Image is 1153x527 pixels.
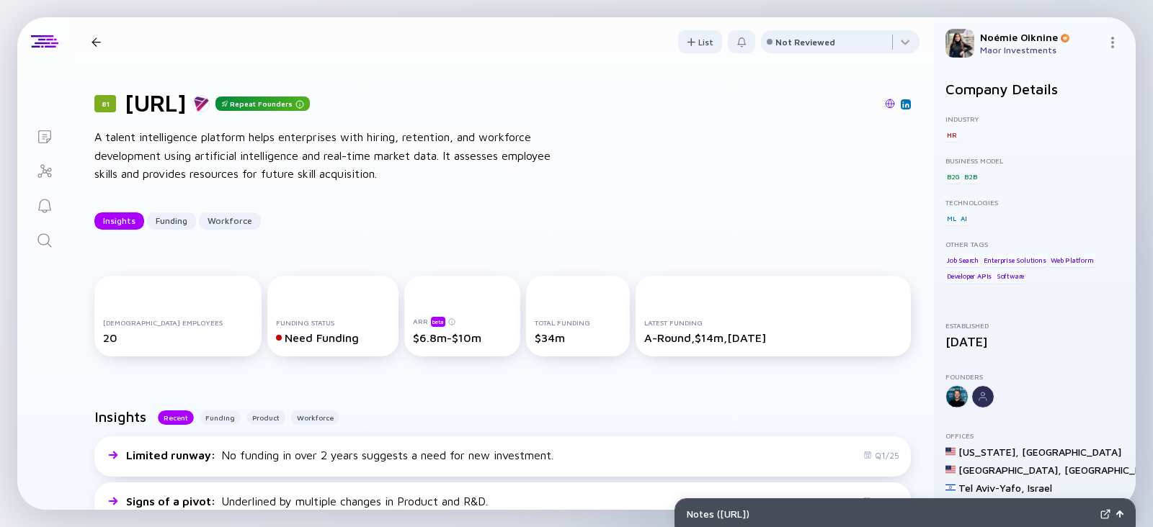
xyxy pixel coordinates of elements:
div: Tel Aviv-Yafo , [958,482,1025,494]
div: [US_STATE] , [958,446,1019,458]
a: Reminders [17,187,71,222]
div: Web Platform [1049,253,1095,267]
img: Expand Notes [1100,509,1110,519]
img: United States Flag [945,446,956,456]
div: Established [945,321,1124,330]
div: No funding in over 2 years suggests a need for new investment. [126,449,553,461]
h1: [URL] [125,89,187,117]
div: Enterprise Solutions [982,253,1048,267]
div: Q1/25 [863,450,899,461]
img: Noémie Profile Picture [945,29,974,58]
div: AI [959,211,969,225]
button: Insights [94,212,144,230]
img: United States Flag [945,464,956,474]
div: 20 [103,331,253,344]
span: Signs of a pivot : [126,495,218,508]
img: retrain.ai Website [885,99,895,109]
div: [GEOGRAPHIC_DATA] , [958,464,1061,476]
div: beta [431,317,445,327]
div: Latest Funding [644,318,902,327]
div: Software [995,269,1025,284]
div: Need Funding [276,331,389,344]
div: Funding Status [276,318,389,327]
div: Technologies [945,198,1124,207]
div: Job Search [945,253,980,267]
div: Repeat Founders [215,96,310,111]
div: Underlined by multiple changes in Product and R&D. [126,495,488,508]
div: ARR [413,316,512,327]
img: Open Notes [1116,510,1123,518]
div: Maor Investments [980,45,1101,55]
div: Noémie Oiknine [980,31,1101,43]
div: Workforce [199,210,261,232]
div: Offices [945,431,1124,440]
a: Lists [17,118,71,153]
h2: Company Details [945,81,1124,97]
button: Funding [147,212,196,230]
div: B2G [945,169,961,184]
div: Insights [94,210,144,232]
div: ML [945,211,958,225]
button: Workforce [199,212,261,230]
div: [GEOGRAPHIC_DATA] [1022,446,1121,458]
div: [DATE] [945,334,1124,349]
button: Funding [200,410,241,425]
h2: Insights [94,408,146,425]
img: Israel Flag [945,482,956,492]
button: List [678,30,722,53]
div: Not Reviewed [775,37,835,48]
div: A talent intelligence platform helps enterprises with hiring, retention, and workforce developmen... [94,128,556,184]
button: Workforce [291,410,339,425]
div: Q4/24 [863,496,899,507]
div: Israel [1028,482,1052,494]
img: Menu [1107,37,1118,48]
a: Search [17,222,71,256]
div: Business Model [945,156,1124,165]
button: Product [246,410,285,425]
div: Notes ( [URL] ) [687,508,1095,520]
div: B2B [963,169,978,184]
span: Limited runway : [126,449,218,461]
div: Founders [945,372,1124,381]
div: Funding [147,210,196,232]
img: retrain.ai Linkedin Page [902,101,909,108]
div: Total Funding [535,318,620,327]
button: Recent [158,410,194,425]
div: Developer APIs [945,269,993,284]
div: [DEMOGRAPHIC_DATA] Employees [103,318,253,327]
div: A-Round, $14m, [DATE] [644,331,902,344]
div: HR [945,127,958,142]
a: Investor Map [17,153,71,187]
div: 81 [94,95,116,112]
div: $6.8m-$10m [413,331,512,344]
div: Other Tags [945,240,1124,248]
div: $34m [535,331,620,344]
div: Industry [945,114,1124,123]
div: List [678,31,722,53]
